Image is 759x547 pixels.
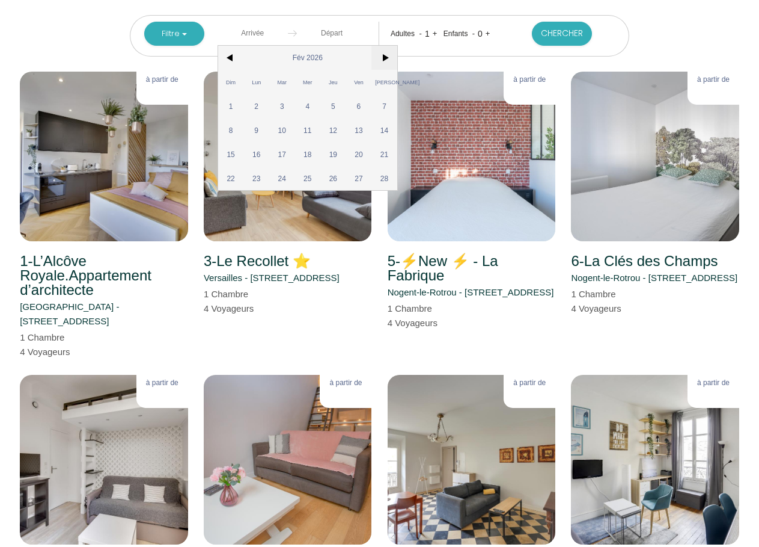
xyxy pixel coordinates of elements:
img: rental-image [571,375,739,545]
p: à partir de [697,74,730,85]
img: guests [288,29,297,38]
span: > [371,46,397,70]
span: 17 [269,142,295,166]
span: 22 [218,166,244,190]
button: Chercher [532,22,592,46]
span: s [433,318,438,328]
span: 21 [371,142,397,166]
span: 28 [371,166,397,190]
p: 45 € [146,389,178,406]
p: 1 Chambre [20,330,70,345]
span: 12 [320,118,346,142]
span: 15 [218,142,244,166]
span: 8 [218,118,244,142]
h2: 6-La Clés des Champs [571,254,718,268]
p: 50 € [697,389,730,406]
span: Lun [243,70,269,94]
span: s [249,303,254,314]
p: 4 Voyageur [20,345,70,359]
span: 10 [269,118,295,142]
p: 75 € [329,389,362,406]
img: rental-image [20,375,188,545]
span: 27 [346,166,372,190]
span: 2 [243,94,269,118]
span: Jeu [320,70,346,94]
div: 1 [422,24,433,43]
img: rental-image [388,375,556,545]
h2: 5-⚡️New ⚡️ - La Fabrique [388,254,556,283]
span: 19 [320,142,346,166]
p: à partir de [146,377,178,389]
p: à partir de [513,377,546,389]
a: + [486,29,490,38]
span: 20 [346,142,372,166]
input: Arrivée [218,22,288,45]
span: 18 [295,142,321,166]
span: 25 [295,166,321,190]
p: 60 € [146,85,178,102]
a: - [419,29,422,38]
span: 23 [243,166,269,190]
p: à partir de [513,74,546,85]
p: 4 Voyageur [388,316,437,330]
input: Départ [297,22,367,45]
span: 4 [295,94,321,118]
span: s [617,303,621,314]
img: rental-image [204,72,372,241]
span: Fév 2026 [243,46,371,70]
p: 50 € [513,85,546,102]
span: < [218,46,244,70]
div: 0 [475,24,486,43]
span: 7 [371,94,397,118]
p: 4 Voyageur [204,301,254,316]
p: à partir de [329,377,362,389]
span: 13 [346,118,372,142]
span: Ven [346,70,372,94]
a: - [472,29,475,38]
p: 1 Chambre [388,301,437,316]
span: 11 [295,118,321,142]
p: à partir de [146,74,178,85]
span: 1 [218,94,244,118]
span: 5 [320,94,346,118]
img: rental-image [571,72,739,241]
p: [GEOGRAPHIC_DATA] - [STREET_ADDRESS] [20,300,188,329]
span: 16 [243,142,269,166]
p: Versailles - [STREET_ADDRESS] [204,271,340,285]
h2: 3-Le Recollet ⭐️ [204,254,311,268]
div: Enfants [444,28,472,40]
p: 4 Voyageur [571,301,621,316]
p: 49 € [697,85,730,102]
p: 80 € [513,389,546,406]
p: Nogent-le-Rotrou - [STREET_ADDRESS] [388,285,554,300]
button: Filtre [144,22,204,46]
span: Dim [218,70,244,94]
p: 1 Chambre [571,287,621,301]
span: [PERSON_NAME] [371,70,397,94]
p: Nogent-le-Rotrou - [STREET_ADDRESS] [571,271,737,285]
span: 6 [346,94,372,118]
img: rental-image [204,375,372,545]
span: s [66,347,70,357]
a: + [433,29,437,38]
span: 9 [243,118,269,142]
span: Mar [269,70,295,94]
img: rental-image [388,72,556,241]
span: Mer [295,70,321,94]
h2: 1-L’Alcôve Royale.Appartement d’architecte [20,254,188,297]
span: 3 [269,94,295,118]
span: 26 [320,166,346,190]
span: 24 [269,166,295,190]
div: Adultes [391,28,419,40]
p: 1 Chambre [204,287,254,301]
img: rental-image [20,72,188,241]
span: 14 [371,118,397,142]
p: à partir de [697,377,730,389]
